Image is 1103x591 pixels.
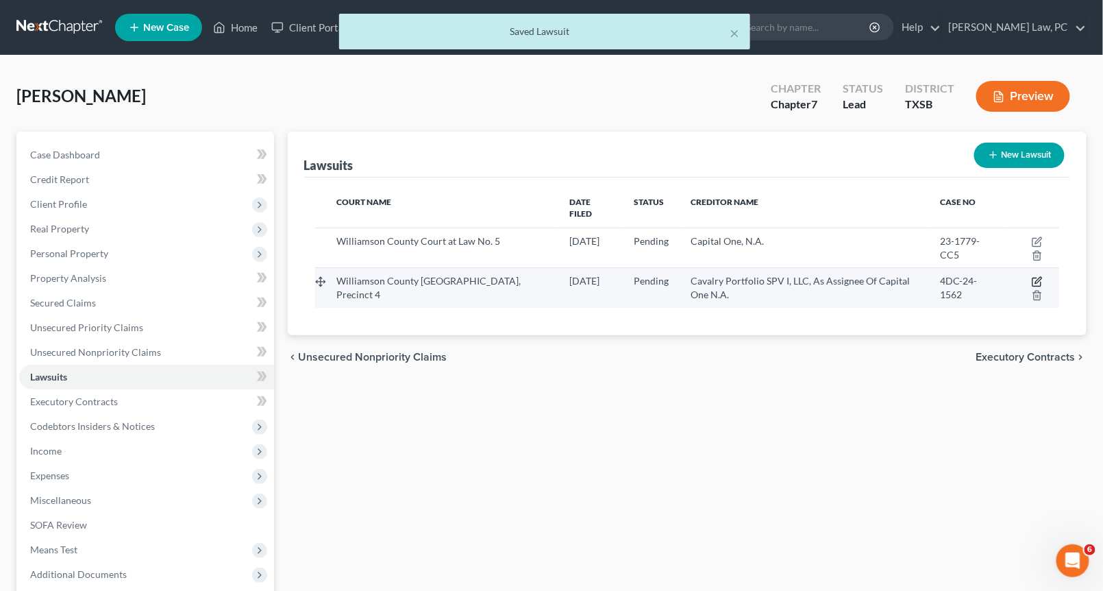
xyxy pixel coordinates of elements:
[30,223,89,234] span: Real Property
[30,149,100,160] span: Case Dashboard
[19,291,274,315] a: Secured Claims
[843,81,883,97] div: Status
[940,235,980,261] span: 23-1779-CC5
[569,197,592,219] span: Date Filed
[30,544,77,555] span: Means Test
[19,167,274,192] a: Credit Report
[730,25,739,41] button: ×
[634,275,669,287] span: Pending
[30,519,87,531] span: SOFA Review
[974,143,1065,168] button: New Lawsuit
[30,248,108,259] span: Personal Property
[976,352,1087,363] button: Executory Contracts chevron_right
[288,352,299,363] i: chevron_left
[30,396,118,407] span: Executory Contracts
[337,275,521,300] span: Williamson County [GEOGRAPHIC_DATA], Precinct 4
[976,352,1076,363] span: Executory Contracts
[19,340,274,365] a: Unsecured Nonpriority Claims
[30,494,91,506] span: Miscellaneous
[1085,544,1095,555] span: 6
[940,197,976,207] span: Case No
[30,470,69,481] span: Expenses
[19,315,274,340] a: Unsecured Priority Claims
[691,197,759,207] span: Creditor Name
[843,97,883,112] div: Lead
[30,322,143,333] span: Unsecured Priority Claims
[30,371,67,383] span: Lawsuits
[1076,352,1087,363] i: chevron_right
[30,173,89,185] span: Credit Report
[30,420,155,432] span: Codebtors Insiders & Notices
[976,81,1070,112] button: Preview
[350,25,739,38] div: Saved Lawsuit
[19,266,274,291] a: Property Analysis
[337,235,501,247] span: Williamson County Court at Law No. 5
[811,97,817,110] span: 7
[771,81,821,97] div: Chapter
[30,346,161,358] span: Unsecured Nonpriority Claims
[30,568,127,580] span: Additional Documents
[569,275,599,287] span: [DATE]
[1056,544,1089,577] iframe: Intercom live chat
[905,81,954,97] div: District
[19,513,274,538] a: SOFA Review
[304,157,354,173] div: Lawsuits
[940,275,977,300] span: 4DC-24-1562
[299,352,447,363] span: Unsecured Nonpriority Claims
[691,275,910,300] span: Cavalry Portfolio SPV I, LLC, As Assignee Of Capital One N.A.
[30,198,87,210] span: Client Profile
[30,272,106,284] span: Property Analysis
[19,389,274,414] a: Executory Contracts
[337,197,392,207] span: Court Name
[634,235,669,247] span: Pending
[16,86,146,106] span: [PERSON_NAME]
[569,235,599,247] span: [DATE]
[30,297,96,309] span: Secured Claims
[771,97,821,112] div: Chapter
[905,97,954,112] div: TXSB
[691,235,765,247] span: Capital One, N.A.
[288,352,447,363] button: chevron_left Unsecured Nonpriority Claims
[30,445,62,457] span: Income
[634,197,665,207] span: Status
[19,143,274,167] a: Case Dashboard
[19,365,274,389] a: Lawsuits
